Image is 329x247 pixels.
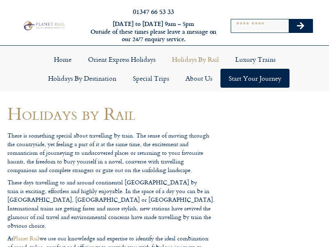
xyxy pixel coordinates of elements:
h6: [DATE] to [DATE] 9am – 5pm Outside of these times please leave a message on our 24/7 enquiry serv... [90,20,217,43]
img: Planet Rail Train Holidays Logo [22,20,66,31]
button: Search [289,19,313,33]
a: Special Trips [125,69,177,88]
a: Home [46,50,80,69]
a: Luxury Trains [227,50,284,69]
h1: Holidays by Rail [7,104,215,123]
a: Orient Express Holidays [80,50,164,69]
a: Start your Journey [220,69,290,88]
a: Holidays by Rail [164,50,227,69]
a: Holidays by Destination [40,69,125,88]
a: Planet Rail [13,234,39,242]
p: These days travelling to and around continental [GEOGRAPHIC_DATA] by train is exciting, effortles... [7,178,215,230]
a: About Us [177,69,220,88]
p: There is something special about travelling by train. The sense of moving through the countryside... [7,131,215,174]
nav: Menu [4,50,325,88]
a: 01347 66 53 33 [133,7,174,16]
